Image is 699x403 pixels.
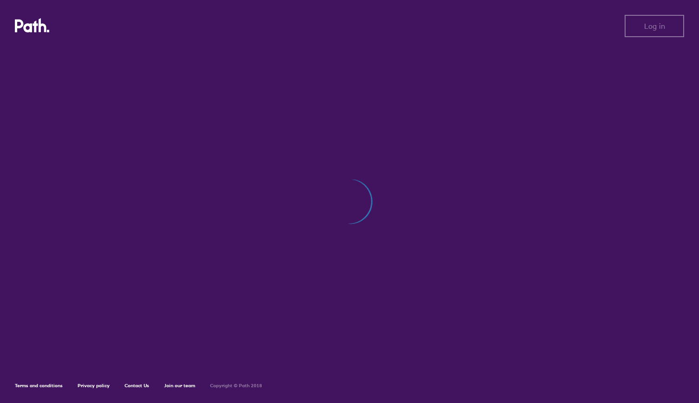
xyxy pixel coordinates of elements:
[644,22,665,30] span: Log in
[210,383,262,389] h6: Copyright © Path 2018
[125,383,149,389] a: Contact Us
[164,383,195,389] a: Join our team
[15,383,63,389] a: Terms and conditions
[625,15,684,37] button: Log in
[78,383,110,389] a: Privacy policy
